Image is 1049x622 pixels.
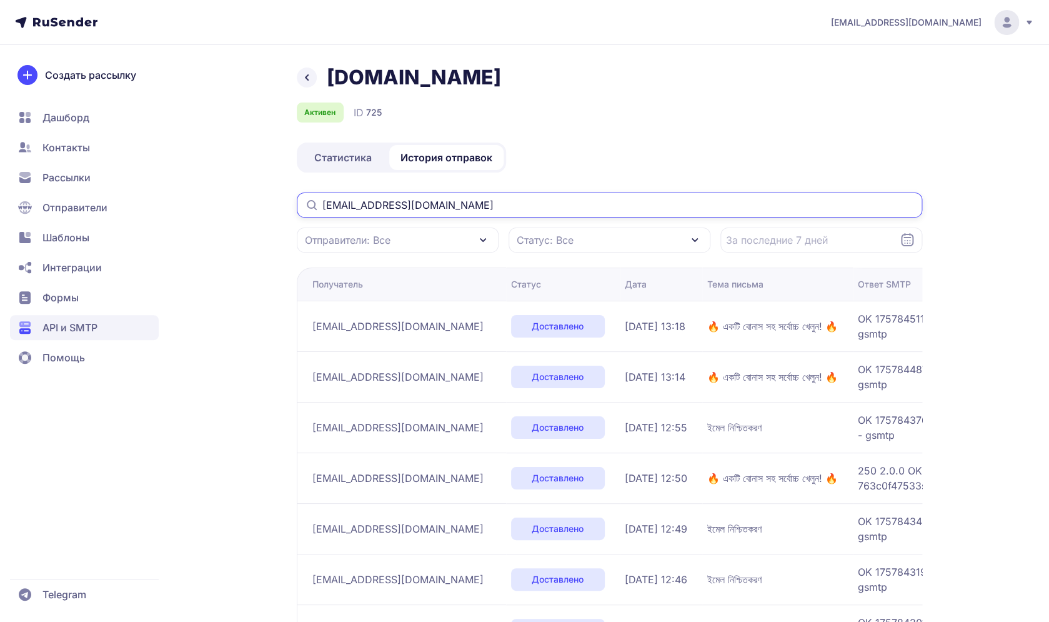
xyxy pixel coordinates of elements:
span: Доставлено [532,371,584,383]
input: Поиск [297,193,922,218]
span: [EMAIL_ADDRESS][DOMAIN_NAME] [312,471,484,486]
span: [EMAIL_ADDRESS][DOMAIN_NAME] [312,420,484,435]
span: 🔥 একটি বোনাস সহ সর্বোচ্চ খেলুন! 🔥 [707,471,838,486]
a: Telegram [10,582,159,607]
span: [DATE] 13:14 [625,369,685,384]
span: Формы [42,290,79,305]
span: Создать рассылку [45,68,136,83]
span: ইমেল নিশ্চিতকরণ [707,521,762,536]
span: Доставлено [532,320,584,333]
span: Доставлено [532,421,584,434]
span: Контакты [42,140,90,155]
span: История отправок [400,150,492,165]
div: Дата [625,278,647,291]
span: API и SMTP [42,320,97,335]
span: Помощь [42,350,85,365]
span: Дашборд [42,110,89,125]
span: Активен [304,108,336,118]
span: Статистика [314,150,372,165]
span: [EMAIL_ADDRESS][DOMAIN_NAME] [312,319,484,334]
span: ইমেল নিশ্চিতকরণ [707,572,762,587]
span: [DATE] 13:18 [625,319,685,334]
div: Тема письма [707,278,763,291]
span: [DATE] 12:55 [625,420,687,435]
div: Ответ SMTP [858,278,911,291]
span: Отправители: Все [305,233,390,248]
span: Отправители [42,200,107,215]
h1: [DOMAIN_NAME] [327,65,501,90]
span: Доставлено [532,472,584,484]
span: [EMAIL_ADDRESS][DOMAIN_NAME] [312,521,484,536]
span: Рассылки [42,170,91,185]
div: ID [354,105,382,120]
span: [DATE] 12:46 [625,572,687,587]
a: Статистика [299,145,387,170]
div: Статус [511,278,541,291]
span: 725 [366,106,382,119]
span: 🔥 একটি বোনাস সহ সর্বোচ্চ খেলুন! 🔥 [707,319,838,334]
span: [DATE] 12:50 [625,471,687,486]
span: [EMAIL_ADDRESS][DOMAIN_NAME] [312,369,484,384]
span: Telegram [42,587,86,602]
span: Интеграции [42,260,102,275]
span: Статус: Все [517,233,574,248]
span: Доставлено [532,523,584,535]
div: Получатель [312,278,363,291]
span: Шаблоны [42,230,89,245]
a: История отправок [389,145,504,170]
span: 🔥 একটি বোনাস সহ সর্বোচ্চ খেলুন! 🔥 [707,369,838,384]
span: [DATE] 12:49 [625,521,687,536]
span: [EMAIL_ADDRESS][DOMAIN_NAME] [312,572,484,587]
span: [EMAIL_ADDRESS][DOMAIN_NAME] [831,16,982,29]
span: Доставлено [532,573,584,586]
input: Datepicker input [720,228,922,253]
span: ইমেল নিশ্চিতকরণ [707,420,762,435]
